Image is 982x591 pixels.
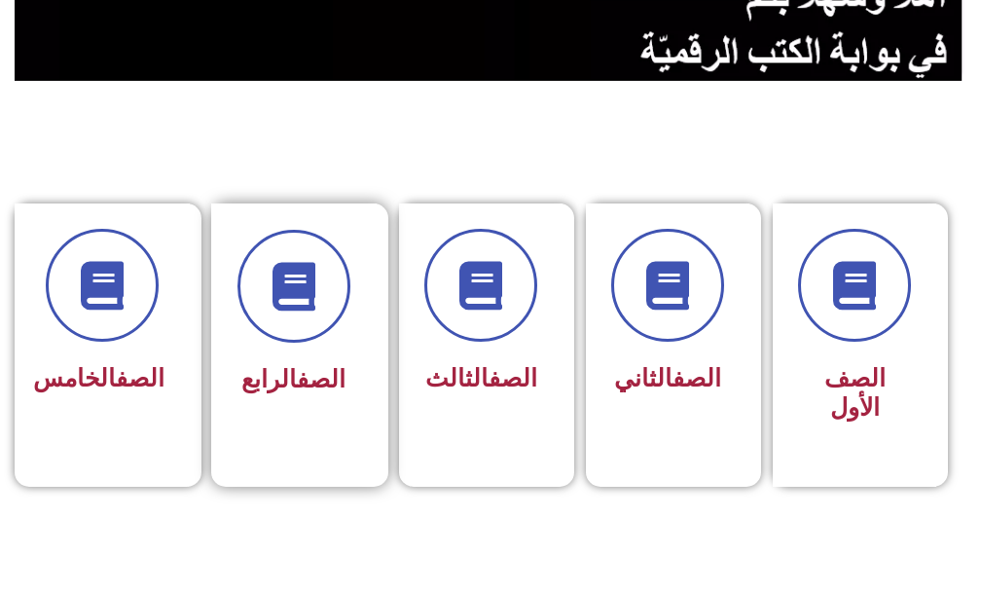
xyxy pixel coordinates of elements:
a: الصف [673,364,721,392]
a: الصف [297,365,346,393]
a: الصف [489,364,537,392]
span: الثالث [425,364,537,392]
span: الثاني [614,364,721,392]
a: الصف [116,364,164,392]
span: الرابع [241,365,346,393]
span: الخامس [33,364,164,392]
span: الصف الأول [824,364,886,422]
